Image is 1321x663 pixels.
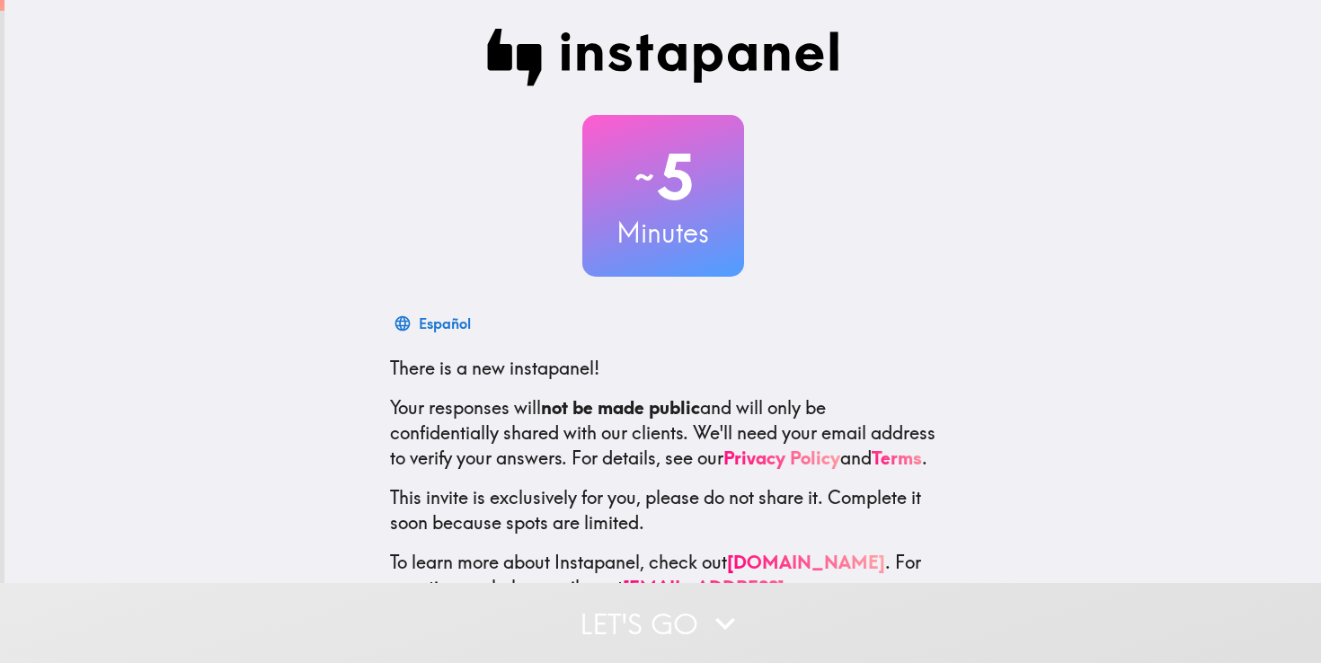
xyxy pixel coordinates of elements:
[390,305,478,341] button: Español
[727,551,885,573] a: [DOMAIN_NAME]
[582,140,744,214] h2: 5
[541,396,700,419] b: not be made public
[390,357,599,379] span: There is a new instapanel!
[419,311,471,336] div: Español
[390,485,936,535] p: This invite is exclusively for you, please do not share it. Complete it soon because spots are li...
[390,550,936,625] p: To learn more about Instapanel, check out . For questions or help, email us at .
[390,395,936,471] p: Your responses will and will only be confidentially shared with our clients. We'll need your emai...
[582,214,744,252] h3: Minutes
[723,446,840,469] a: Privacy Policy
[487,29,839,86] img: Instapanel
[872,446,922,469] a: Terms
[632,150,657,204] span: ~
